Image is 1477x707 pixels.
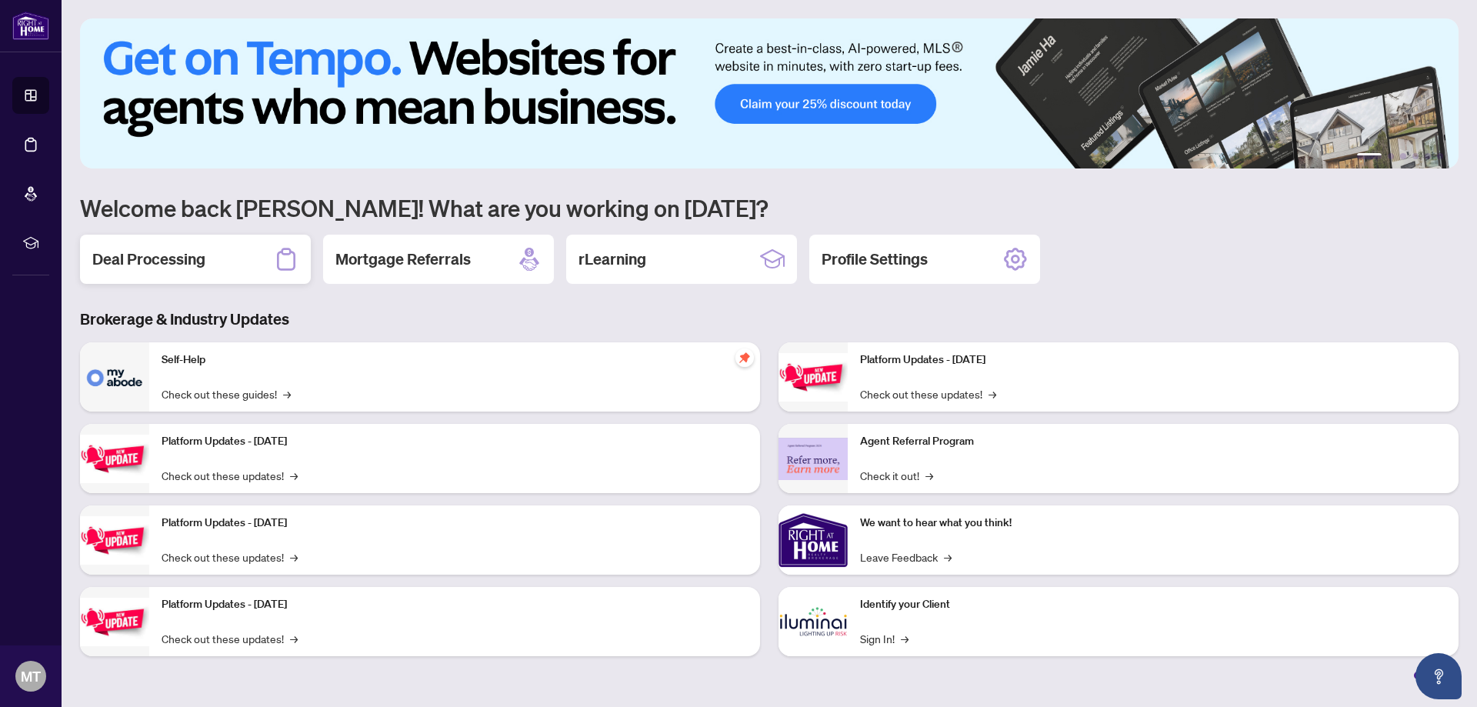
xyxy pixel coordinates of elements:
[80,308,1459,330] h3: Brokerage & Industry Updates
[1357,153,1382,159] button: 1
[80,516,149,565] img: Platform Updates - July 21, 2025
[1400,153,1406,159] button: 3
[901,630,909,647] span: →
[80,435,149,483] img: Platform Updates - September 16, 2025
[578,248,646,270] h2: rLearning
[162,433,748,450] p: Platform Updates - [DATE]
[1415,653,1462,699] button: Open asap
[21,665,41,687] span: MT
[80,18,1459,168] img: Slide 0
[162,352,748,369] p: Self-Help
[92,248,205,270] h2: Deal Processing
[162,549,298,565] a: Check out these updates!→
[162,515,748,532] p: Platform Updates - [DATE]
[860,630,909,647] a: Sign In!→
[860,352,1446,369] p: Platform Updates - [DATE]
[779,505,848,575] img: We want to hear what you think!
[860,433,1446,450] p: Agent Referral Program
[335,248,471,270] h2: Mortgage Referrals
[989,385,996,402] span: →
[162,596,748,613] p: Platform Updates - [DATE]
[735,348,754,367] span: pushpin
[860,467,933,484] a: Check it out!→
[1437,153,1443,159] button: 6
[860,515,1446,532] p: We want to hear what you think!
[162,630,298,647] a: Check out these updates!→
[860,385,996,402] a: Check out these updates!→
[80,342,149,412] img: Self-Help
[944,549,952,565] span: →
[822,248,928,270] h2: Profile Settings
[290,467,298,484] span: →
[80,598,149,646] img: Platform Updates - July 8, 2025
[779,438,848,480] img: Agent Referral Program
[779,353,848,402] img: Platform Updates - June 23, 2025
[80,193,1459,222] h1: Welcome back [PERSON_NAME]! What are you working on [DATE]?
[162,467,298,484] a: Check out these updates!→
[1412,153,1419,159] button: 4
[779,587,848,656] img: Identify your Client
[860,549,952,565] a: Leave Feedback→
[290,630,298,647] span: →
[860,596,1446,613] p: Identify your Client
[1425,153,1431,159] button: 5
[925,467,933,484] span: →
[162,385,291,402] a: Check out these guides!→
[12,12,49,40] img: logo
[1388,153,1394,159] button: 2
[283,385,291,402] span: →
[290,549,298,565] span: →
